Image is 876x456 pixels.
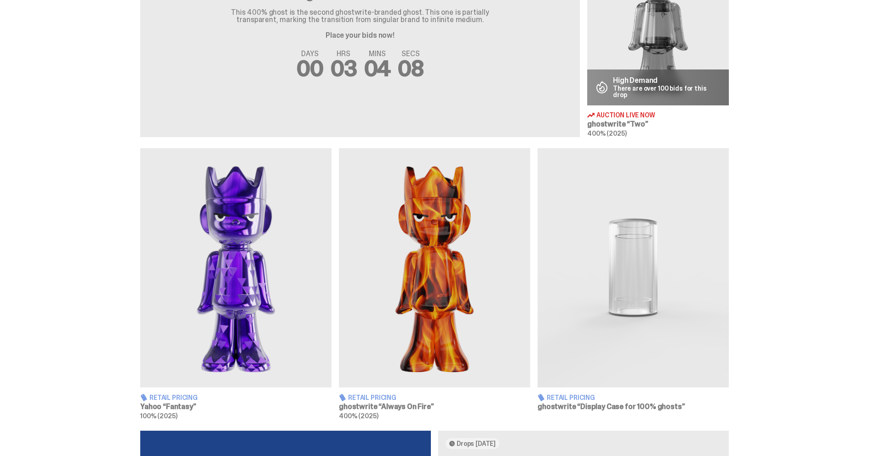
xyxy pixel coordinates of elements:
span: 00 [297,54,323,83]
p: High Demand [613,77,721,84]
span: 100% (2025) [140,412,177,420]
span: SECS [398,50,424,58]
a: Display Case for 100% ghosts Retail Pricing [538,148,729,419]
img: Display Case for 100% ghosts [538,148,729,387]
img: Fantasy [140,148,332,387]
span: Auction Live Now [596,112,655,118]
span: 400% (2025) [587,129,626,138]
h3: Yahoo “Fantasy” [140,403,332,410]
h3: ghostwrite “Always On Fire” [339,403,530,410]
span: 03 [331,54,357,83]
span: 08 [398,54,424,83]
span: 400% (2025) [339,412,378,420]
span: DAYS [297,50,323,58]
span: Drops [DATE] [457,440,496,447]
span: HRS [331,50,357,58]
img: Always On Fire [339,148,530,387]
h3: ghostwrite “Display Case for 100% ghosts” [538,403,729,410]
span: 04 [364,54,391,83]
a: Always On Fire Retail Pricing [339,148,530,419]
span: MINS [364,50,391,58]
p: Place your bids now! [213,32,507,39]
span: Retail Pricing [348,394,396,401]
span: Retail Pricing [547,394,595,401]
p: There are over 100 bids for this drop [613,85,721,98]
span: Retail Pricing [149,394,198,401]
p: This 400% ghost is the second ghostwrite-branded ghost. This one is partially transparent, markin... [213,9,507,23]
a: Fantasy Retail Pricing [140,148,332,419]
h3: ghostwrite “Two” [587,121,729,128]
